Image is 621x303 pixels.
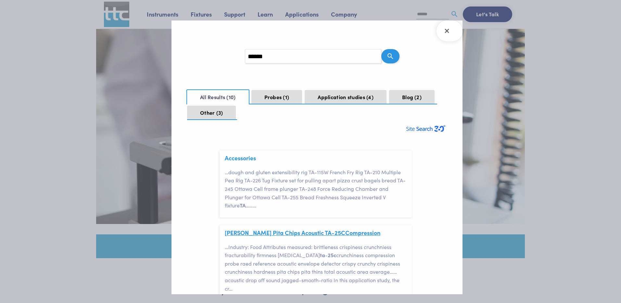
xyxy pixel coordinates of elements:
[187,87,447,120] nav: Search Result Navigation
[389,90,435,104] button: Blog
[246,202,249,209] span: …
[240,202,246,209] span: TA
[225,229,380,237] a: [PERSON_NAME] Pita Chips Acoustic TA-25CCompression
[225,168,412,210] p: dough and gluten extensibility rig TA-115W French Fry Rig TA-210 Multiple Pea Rig TA-226 Tug Fixt...
[305,90,387,104] button: Application studies
[225,229,380,236] span: Stacy’s Pita Chips Acoustic TA-25C Compression
[390,268,393,275] span: …
[249,202,253,209] span: …
[216,109,223,116] span: 3
[414,93,422,100] span: 2
[253,202,256,209] span: …
[187,106,236,119] button: Other
[225,243,412,293] p: Industry: Food Attributes measured: brittleness crispiness crunchniess fracturability firmness [M...
[225,154,256,162] span: Accessories
[328,251,336,258] span: 25c
[225,154,256,162] a: Accessories
[229,285,233,292] span: …
[186,89,249,104] button: All Results
[320,251,325,258] span: ta
[225,168,228,176] span: …
[226,93,235,100] span: 10
[220,225,412,300] article: Stacy’s Pita Chips Acoustic TA-25C Compression
[366,93,374,100] span: 4
[251,90,302,104] button: Probes
[220,151,412,217] article: Accessories
[225,243,228,250] span: …
[335,229,345,237] span: 25C
[437,20,463,41] button: Close Search Results
[381,49,399,63] button: Search
[283,93,289,100] span: 1
[393,268,397,275] span: …
[171,20,463,294] section: Search Results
